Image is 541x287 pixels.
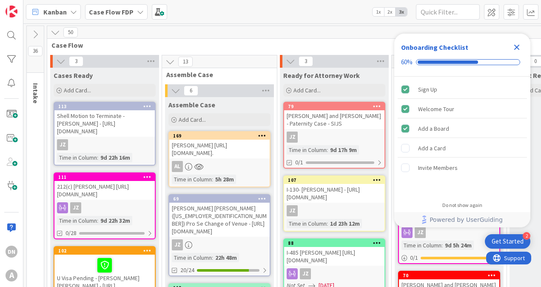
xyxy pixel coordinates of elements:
span: Add Card... [293,86,321,94]
span: 3x [396,8,407,16]
div: A [6,270,17,281]
div: Time in Column [172,175,212,184]
span: 0/1 [295,158,303,167]
div: 88 [284,239,384,247]
span: 6 [184,86,198,96]
span: Add Card... [64,86,91,94]
div: Close Checklist [510,40,524,54]
span: 2x [384,8,396,16]
div: Time in Column [287,145,327,155]
span: : [327,219,328,228]
input: Quick Filter... [416,4,480,20]
div: 22h 48m [213,253,239,262]
img: Visit kanbanzone.com [6,6,17,17]
div: AL [172,161,183,172]
div: Time in Column [172,253,212,262]
span: : [327,145,328,155]
div: [PERSON_NAME] [PERSON_NAME] ([US_EMPLOYER_IDENTIFICATION_NUMBER]) Pro Se Change of Venue - [URL][... [169,203,270,237]
div: 2 [523,232,530,240]
div: Add a Board [418,123,449,134]
div: Onboarding Checklist [401,42,468,52]
div: 79 [288,103,384,109]
div: 9d 17h 9m [328,145,359,155]
span: : [97,216,98,225]
span: Support [18,1,39,11]
div: 60% [401,58,413,66]
span: : [97,153,98,162]
span: 0 / 1 [410,253,418,262]
div: 88I-485 [PERSON_NAME] [URL][DOMAIN_NAME] [284,239,384,266]
div: JZ [287,132,298,143]
span: 3 [299,56,313,66]
div: 113Shell Motion to Terminate - [PERSON_NAME] - [URL][DOMAIN_NAME] [54,103,155,137]
span: : [212,175,213,184]
span: : [212,253,213,262]
div: Sign Up [418,84,437,95]
div: 9d 22h 16m [98,153,132,162]
span: 50 [63,27,78,37]
span: 13 [178,57,193,67]
div: Checklist Container [394,34,530,227]
div: 107 [284,176,384,184]
div: Time in Column [57,153,97,162]
div: DN [6,246,17,258]
div: 169 [173,133,270,139]
div: JZ [54,139,155,150]
div: 107I-130- [PERSON_NAME] - [URL][DOMAIN_NAME] [284,176,384,203]
div: 5h 28m [213,175,236,184]
div: [PERSON_NAME] and [PERSON_NAME] - Paternity Case - SIJS [284,110,384,129]
div: 107 [288,177,384,183]
div: Shell Motion to Terminate - [PERSON_NAME] - [URL][DOMAIN_NAME] [54,110,155,137]
div: 9d 22h 32m [98,216,132,225]
div: 1d 23h 12m [328,219,362,228]
div: 69 [169,195,270,203]
div: Footer [394,212,530,227]
div: 70 [403,273,499,278]
div: 111212(c) [PERSON_NAME] [URL][DOMAIN_NAME] [54,173,155,200]
div: 70 [399,272,499,279]
div: Invite Members [418,163,458,173]
div: JZ [300,268,311,279]
b: Case Flow FDP [89,8,134,16]
div: Time in Column [57,216,97,225]
div: Time in Column [401,241,441,250]
div: Open Get Started checklist, remaining modules: 2 [485,234,530,249]
div: 169[PERSON_NAME] [URL][DOMAIN_NAME]. [169,132,270,158]
span: 1x [373,8,384,16]
div: Welcome Tour [418,104,454,114]
div: I-485 [PERSON_NAME] [URL][DOMAIN_NAME] [284,247,384,266]
span: 3 [69,56,83,66]
div: JZ [57,139,68,150]
span: Intake [31,83,40,103]
div: 111 [58,174,155,180]
div: Invite Members is incomplete. [398,158,527,177]
div: 0/1 [399,253,499,263]
div: JZ [415,227,426,238]
span: 36 [28,46,43,56]
div: JZ [284,132,384,143]
div: 169 [169,132,270,140]
span: 20/24 [180,266,194,275]
div: JZ [54,202,155,213]
span: Ready for Attorney Work [283,71,360,80]
span: : [441,241,443,250]
div: JZ [284,205,384,216]
div: Time in Column [287,219,327,228]
div: JZ [284,268,384,279]
div: Add a Board is complete. [398,119,527,138]
span: Assemble Case [166,70,266,79]
div: 69 [173,196,270,202]
div: Sign Up is complete. [398,80,527,99]
span: Assemble Case [168,100,215,109]
div: JZ [70,202,81,213]
div: JZ [399,227,499,238]
span: Kanban [43,7,67,17]
div: 69[PERSON_NAME] [PERSON_NAME] ([US_EMPLOYER_IDENTIFICATION_NUMBER]) Pro Se Change of Venue - [URL... [169,195,270,237]
div: 9d 5h 24m [443,241,474,250]
div: JZ [169,239,270,250]
div: 102 [54,247,155,255]
div: JZ [287,205,298,216]
div: 111 [54,173,155,181]
div: [PERSON_NAME] [URL][DOMAIN_NAME]. [169,140,270,158]
div: Checklist progress: 60% [401,58,524,66]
